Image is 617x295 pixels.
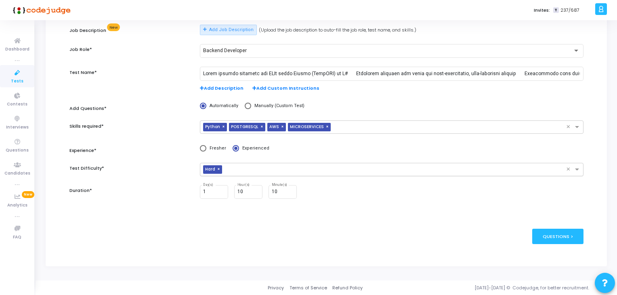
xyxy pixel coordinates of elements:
[251,103,304,110] span: Manually (Custom Test)
[69,187,92,194] label: Duration*
[332,284,363,291] a: Refund Policy
[281,123,286,131] span: ×
[6,147,29,154] span: Questions
[10,2,71,18] img: logo
[566,166,573,174] span: Clear all
[69,123,104,130] label: Skills required*
[534,7,550,14] label: Invites:
[229,123,260,131] span: POSTGRESQL
[267,123,281,131] span: AWS
[326,123,331,131] span: ×
[209,27,254,34] span: Add Job Description
[259,27,416,34] span: (Upload the job description to auto-fill the job role, test name, and skills.)
[107,23,120,31] span: New
[203,165,217,174] span: Hard
[560,7,579,14] span: 237/687
[290,284,327,291] a: Terms of Service
[200,25,257,35] button: Add Job Description
[203,123,222,131] span: Python
[206,145,226,152] span: Fresher
[7,101,27,108] span: Contests
[69,147,97,154] label: Experience*
[6,124,29,131] span: Interviews
[200,85,243,92] span: Add Description
[4,170,30,177] span: Candidates
[203,48,247,53] span: Backend Developer
[11,78,23,85] span: Tests
[69,105,107,112] label: Add Questions*
[7,202,27,209] span: Analytics
[566,123,573,131] span: Clear all
[5,46,29,53] span: Dashboard
[69,27,120,34] label: Job Description
[268,284,284,291] a: Privacy
[288,123,326,131] span: MICROSERVICES
[252,85,319,92] span: Add Custom Instructions
[22,191,34,198] span: New
[553,7,558,13] span: T
[532,229,583,244] div: Questions >
[260,123,265,131] span: ×
[217,165,222,174] span: ×
[69,69,97,76] label: Test Name*
[13,234,21,241] span: FAQ
[206,103,238,110] span: Automatically
[239,145,269,152] span: Experienced
[222,123,227,131] span: ×
[69,46,92,53] label: Job Role*
[69,165,104,172] label: Test Difficulty*
[363,284,607,291] div: [DATE]-[DATE] © Codejudge, for better recruitment.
